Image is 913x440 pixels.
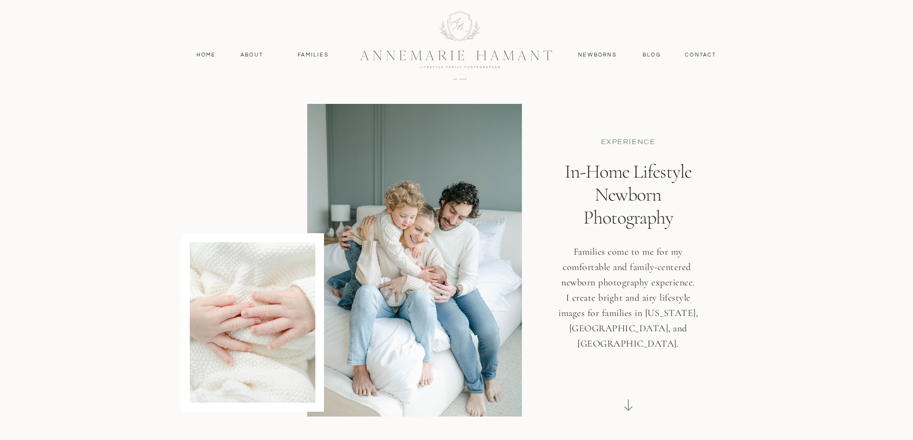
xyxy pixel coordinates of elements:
a: About [238,51,266,59]
a: Home [192,51,220,59]
a: Blog [641,51,663,59]
p: EXPERIENCE [569,136,687,147]
h1: In-Home Lifestyle Newborn Photography [549,160,708,237]
a: contact [680,51,722,59]
a: Families [292,51,335,59]
h3: Families come to me for my comfortable and family-centered newborn photography experience. I crea... [558,244,699,361]
a: Newborns [575,51,621,59]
